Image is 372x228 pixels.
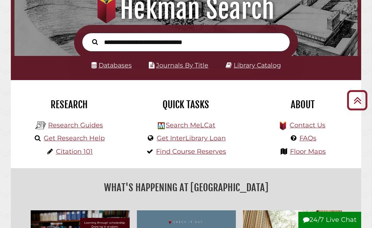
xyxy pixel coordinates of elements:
h2: What's Happening at [GEOGRAPHIC_DATA] [16,179,356,196]
a: Research Guides [48,121,103,129]
a: Find Course Reserves [156,148,226,155]
a: Databases [91,61,132,69]
a: Back to Top [344,94,370,106]
a: Citation 101 [56,148,93,155]
a: FAQs [299,134,316,142]
h2: About [250,98,356,111]
i: Search [92,39,98,45]
h2: Quick Tasks [133,98,239,111]
button: Search [88,37,101,46]
a: Get InterLibrary Loan [157,134,226,142]
a: Get Research Help [44,134,105,142]
a: Journals By Title [156,61,208,69]
a: Floor Maps [290,148,326,155]
a: Contact Us [290,121,325,129]
img: Hekman Library Logo [158,122,165,129]
img: Hekman Library Logo [35,120,46,131]
a: Library Catalog [234,61,281,69]
a: Search MeLCat [166,121,215,129]
h2: Research [16,98,122,111]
